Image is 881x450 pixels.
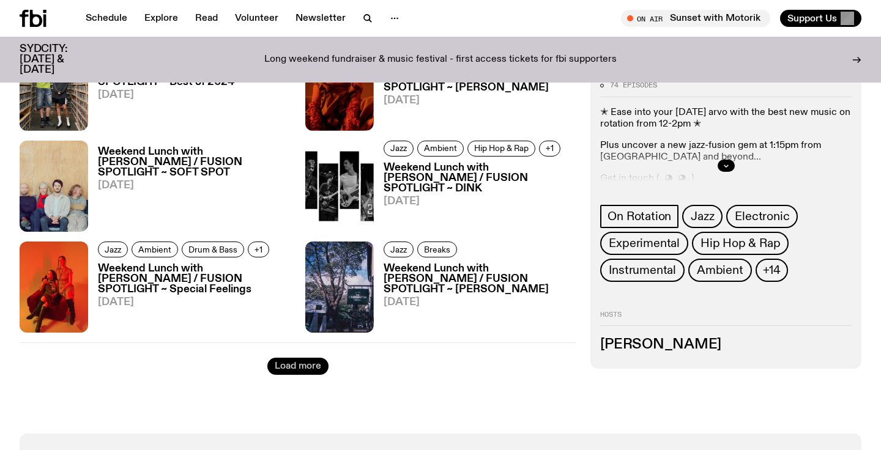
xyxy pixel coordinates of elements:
a: Weekend Lunch with [PERSON_NAME] / FUSION SPOTLIGHT ~ SOFT SPOT[DATE] [88,147,291,232]
a: Ambient [688,259,752,282]
span: Ambient [424,144,457,153]
img: Hinano Fujisaki and John Troughton standing in the fbi.radio music library. [20,39,88,130]
a: Hip Hop & Rap [692,232,789,255]
a: Weekend Lunch with [PERSON_NAME] / FUSION SPOTLIGHT ~ [PERSON_NAME][DATE] [374,61,576,130]
span: Ambient [697,264,743,277]
img: Black and white Dink Album cover [305,141,374,232]
span: [DATE] [384,297,576,308]
a: Ambient [417,141,464,157]
span: [DATE] [384,196,576,207]
a: Weekend Lunch with [PERSON_NAME] / FUSION SPOTLIGHT ~ [PERSON_NAME][DATE] [374,264,576,333]
button: Support Us [780,10,861,27]
h3: Weekend Lunch with [PERSON_NAME] / FUSION SPOTLIGHT ~ Special Feelings [98,264,291,295]
a: Jazz [98,242,128,257]
p: ✭ Ease into your [DATE] arvo with the best new music on rotation from 12-2pm ✭ [600,107,852,130]
span: +14 [763,264,781,277]
a: Read [188,10,225,27]
span: Hip Hop & Rap [701,237,780,250]
a: Ambient [132,242,178,257]
a: Breaks [417,242,457,257]
span: Experimental [609,237,680,250]
span: Support Us [787,13,837,24]
span: [DATE] [384,95,576,106]
span: +1 [255,245,262,254]
span: Drum & Bass [188,245,237,254]
span: On Rotation [608,210,671,223]
button: On AirSunset with Motorik [621,10,770,27]
h3: SYDCITY: [DATE] & [DATE] [20,44,98,75]
h3: Weekend Lunch with [PERSON_NAME] / FUSION SPOTLIGHT ~ SOFT SPOT [98,147,291,178]
a: Experimental [600,232,688,255]
p: Long weekend fundraiser & music festival - first access tickets for fbi supporters [264,54,617,65]
button: +14 [756,259,788,282]
h2: Hosts [600,311,852,326]
a: Jazz [384,141,414,157]
h3: [PERSON_NAME] [600,338,852,352]
button: +1 [248,242,269,257]
button: Load more [267,358,329,375]
span: Jazz [390,144,407,153]
h3: Weekend Lunch with [PERSON_NAME] / FUSION SPOTLIGHT ~ [PERSON_NAME] [384,264,576,295]
img: Allysha joy against an orange background [305,39,374,130]
span: Jazz [691,210,714,223]
button: +1 [539,141,560,157]
span: Hip Hop & Rap [474,144,529,153]
span: [DATE] [98,180,291,191]
a: Weekend Lunch with [PERSON_NAME] / Interview with [PERSON_NAME] + FUSION SPOTLIGHT ~ Best of 2024... [88,45,291,130]
img: The five members of Soft Spot sit against a wooden wall [20,141,88,232]
a: Instrumental [600,259,685,282]
span: +1 [546,144,554,153]
a: Weekend Lunch with [PERSON_NAME] / FUSION SPOTLIGHT ~ Special Feelings[DATE] [88,264,291,333]
span: Jazz [390,245,407,254]
a: Newsletter [288,10,353,27]
a: Jazz [384,242,414,257]
span: [DATE] [98,90,291,100]
h3: Weekend Lunch with [PERSON_NAME] / FUSION SPOTLIGHT ~ DINK [384,163,576,194]
p: Plus uncover a new jazz-fusion gem at 1:15pm from [GEOGRAPHIC_DATA] and beyond... [600,140,852,163]
a: Electronic [726,205,798,228]
span: 74 episodes [610,82,657,89]
span: Electronic [735,210,789,223]
a: On Rotation [600,205,678,228]
a: Hip Hop & Rap [467,141,535,157]
a: Jazz [682,205,723,228]
a: Schedule [78,10,135,27]
a: Drum & Bass [182,242,244,257]
a: Weekend Lunch with [PERSON_NAME] / FUSION SPOTLIGHT ~ DINK[DATE] [374,163,576,232]
span: Jazz [105,245,121,254]
img: The duo Special Feelings in an orange lit room, one sitting down on a red armchair and one leanin... [20,242,88,333]
span: Instrumental [609,264,676,277]
span: Ambient [138,245,171,254]
span: Breaks [424,245,450,254]
a: Volunteer [228,10,286,27]
a: Explore [137,10,185,27]
span: [DATE] [98,297,291,308]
